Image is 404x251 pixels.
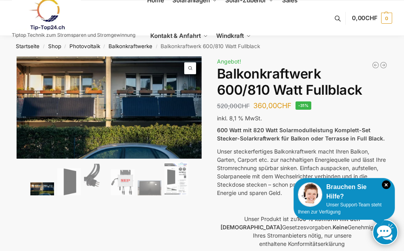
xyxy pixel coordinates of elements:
[30,182,54,195] img: 2 Balkonkraftwerke
[382,180,391,189] i: Schließen
[333,224,348,230] strong: Keine
[147,18,211,54] a: Kontakt & Anfahrt
[84,164,108,195] img: Anschlusskabel-3meter_schweizer-stecker
[253,101,292,110] bdi: 360,00
[277,101,292,110] span: CHF
[217,102,250,110] bdi: 520,00
[352,14,378,22] span: 0,00
[216,32,244,39] span: Windkraft
[12,33,135,37] p: Tiptop Technik zum Stromsparen und Stromgewinnung
[39,43,48,50] span: /
[365,14,378,22] span: CHF
[380,61,387,69] a: Balkonkraftwerk 405/600 Watt erweiterbar
[381,13,392,24] span: 0
[108,43,152,49] a: Balkonkraftwerke
[213,18,254,54] a: Windkraft
[138,180,161,195] img: Balkonkraftwerk 600/810 Watt Fullblack – Bild 5
[48,43,61,49] a: Shop
[165,162,188,195] img: Balkonkraftwerk 600/810 Watt Fullblack – Bild 6
[16,43,39,49] a: Startseite
[217,58,241,65] span: Angebot!
[150,32,200,39] span: Kontakt & Anfahrt
[17,56,202,159] img: Balkonkraftwerk 600/810 Watt Fullblack 1
[69,43,100,49] a: Photovoltaik
[217,147,388,197] p: Unser steckerfertiges Balkonkraftwerk macht Ihren Balkon, Garten, Carport etc. zur nachhaltigen E...
[217,115,262,122] span: inkl. 8,1 % MwSt.
[100,43,108,50] span: /
[298,182,391,201] div: Brauchen Sie Hilfe?
[111,169,135,195] img: NEP 800 Drosselbar auf 600 Watt
[352,6,392,30] a: 0,00CHF 0
[217,127,385,142] strong: 600 Watt mit 820 Watt Solarmodulleistung Komplett-Set Stecker-Solarkraftwerk für Balkon oder Terr...
[298,202,382,215] span: Unser Support-Team steht Ihnen zur Verfügung
[296,101,312,110] span: -31%
[217,215,388,248] p: Unser Produkt ist zu Gesetzesvorgaben. Genehmigung Ihres Stromanbieters nötig, nur unsere enthalt...
[372,61,380,69] a: Balkonkraftwerk 445/600 Watt Bificial
[57,168,81,195] img: TommaTech Vorderseite
[217,66,388,98] h1: Balkonkraftwerk 600/810 Watt Fullblack
[298,182,322,207] img: Customer service
[61,43,69,50] span: /
[238,102,250,110] span: CHF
